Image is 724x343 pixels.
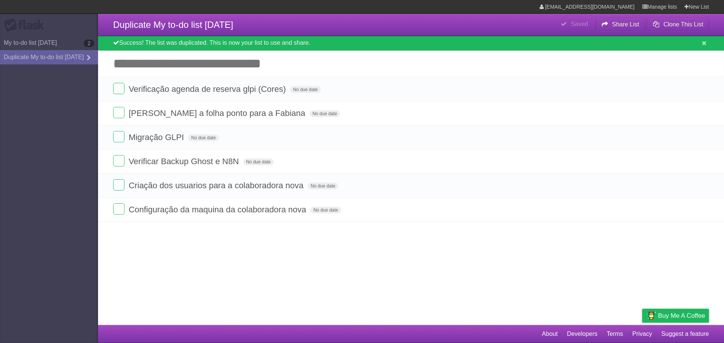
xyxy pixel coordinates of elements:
span: No due date [290,86,321,93]
span: Verificar Backup Ghost e N8N [129,157,241,166]
a: Privacy [632,327,652,341]
a: Buy me a coffee [642,309,709,323]
label: Done [113,155,124,166]
span: No due date [188,134,219,141]
span: Verificação agenda de reserva glpi (Cores) [129,84,288,94]
a: About [542,327,558,341]
span: Buy me a coffee [658,309,705,322]
b: Clone This List [663,21,703,27]
span: Configuração da maquina da colaboradora nova [129,205,308,214]
label: Done [113,131,124,142]
button: Clone This List [647,18,709,31]
img: Buy me a coffee [646,309,656,322]
span: No due date [310,110,340,117]
b: Saved [571,21,588,27]
span: No due date [308,183,338,189]
span: Migração GLPI [129,133,186,142]
b: Share List [612,21,639,27]
label: Done [113,203,124,215]
a: Developers [567,327,597,341]
label: Done [113,83,124,94]
span: [PERSON_NAME] a folha ponto para a Fabiana [129,108,307,118]
a: Terms [607,327,623,341]
label: Done [113,107,124,118]
span: No due date [310,207,341,213]
span: Duplicate My to-do list [DATE] [113,20,233,30]
label: Done [113,179,124,191]
div: Success! The list was duplicated. This is now your list to use and share. [98,36,724,50]
b: 2 [84,40,94,47]
span: No due date [243,159,274,165]
button: Share List [595,18,645,31]
span: Criação dos usuarios para a colaboradora nova [129,181,305,190]
a: Suggest a feature [661,327,709,341]
div: Flask [4,18,49,32]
